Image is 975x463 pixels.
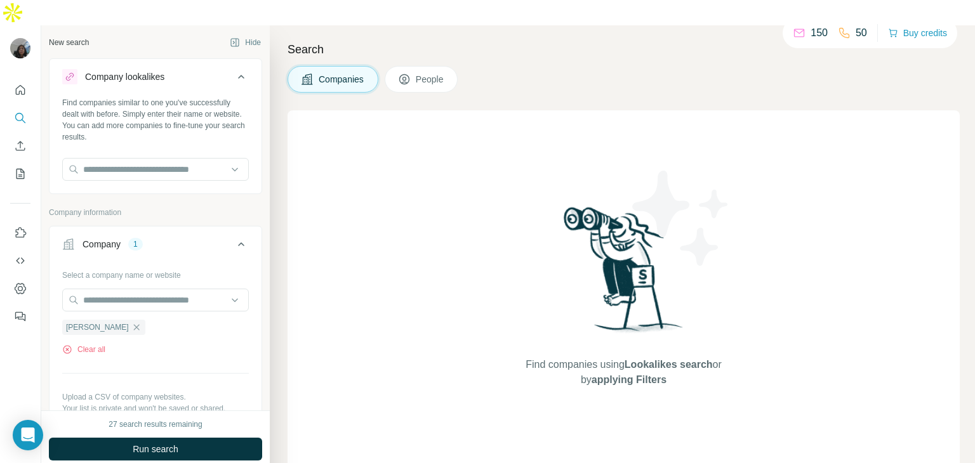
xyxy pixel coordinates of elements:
[66,322,129,333] span: [PERSON_NAME]
[62,264,249,281] div: Select a company name or website
[288,41,960,58] h4: Search
[62,391,249,403] p: Upload a CSV of company websites.
[50,229,262,264] button: Company1
[109,419,202,430] div: 27 search results remaining
[625,359,713,370] span: Lookalikes search
[416,73,445,86] span: People
[10,221,30,244] button: Use Surfe on LinkedIn
[10,79,30,101] button: Quick start
[856,25,867,41] p: 50
[10,162,30,185] button: My lists
[83,238,121,251] div: Company
[85,70,164,83] div: Company lookalikes
[49,207,262,218] p: Company information
[888,24,947,42] button: Buy credits
[10,249,30,272] button: Use Surfe API
[50,62,262,97] button: Company lookalikes
[10,134,30,157] button: Enrich CSV
[62,403,249,414] p: Your list is private and won't be saved or shared.
[319,73,365,86] span: Companies
[133,443,178,455] span: Run search
[10,107,30,129] button: Search
[624,161,738,275] img: Surfe Illustration - Stars
[62,344,105,355] button: Clear all
[522,357,725,388] span: Find companies using or by
[49,438,262,460] button: Run search
[128,238,143,250] div: 1
[49,37,89,48] div: New search
[592,374,667,385] span: applying Filters
[10,277,30,300] button: Dashboard
[13,420,43,450] div: Open Intercom Messenger
[10,38,30,58] img: Avatar
[10,305,30,328] button: Feedback
[62,97,249,143] div: Find companies similar to one you've successfully dealt with before. Simply enter their name or w...
[811,25,828,41] p: 150
[558,204,690,345] img: Surfe Illustration - Woman searching with binoculars
[221,33,270,52] button: Hide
